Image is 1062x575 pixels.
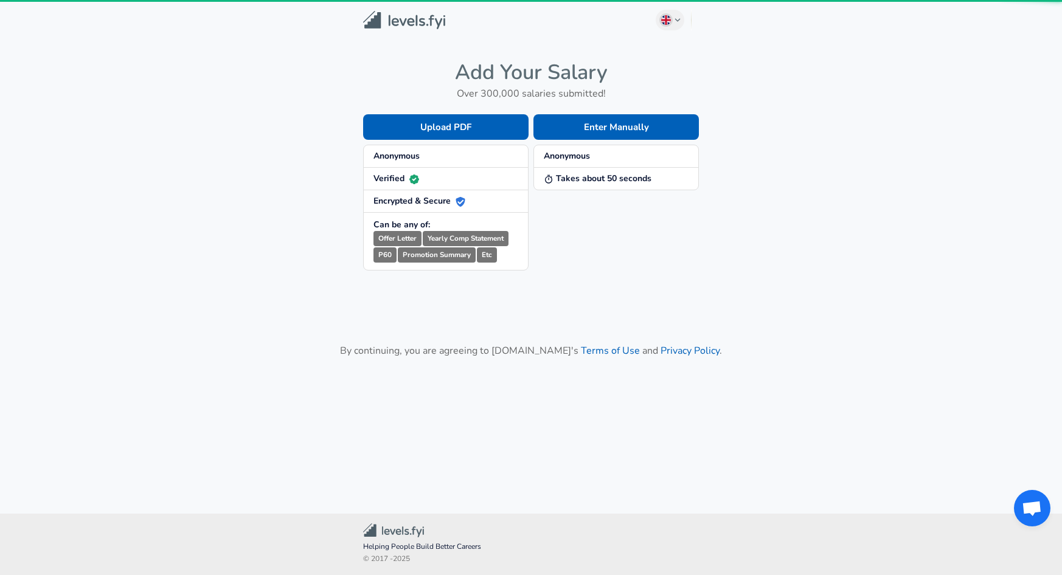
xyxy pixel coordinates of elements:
button: Upload PDF [363,114,529,140]
span: Helping People Build Better Careers [363,541,699,553]
strong: Encrypted & Secure [373,195,465,207]
small: Etc [477,247,497,263]
img: English (UK) [661,15,671,25]
a: Terms of Use [581,344,640,357]
h4: Add Your Salary [363,60,699,85]
small: P60 [373,247,397,263]
h6: Over 300,000 salaries submitted! [363,85,699,102]
button: Enter Manually [533,114,699,140]
a: Privacy Policy [661,344,720,357]
span: © 2017 - 2025 [363,553,699,565]
strong: Verified [373,173,419,184]
img: Levels.fyi [363,11,445,30]
strong: Anonymous [373,150,420,162]
small: Promotion Summary [398,247,476,263]
small: Yearly Comp Statement [423,231,508,246]
img: Levels.fyi Community [363,523,424,537]
strong: Takes about 50 seconds [544,173,651,184]
button: English (UK) [656,10,685,30]
div: Open chat [1014,490,1050,526]
strong: Anonymous [544,150,590,162]
small: Offer Letter [373,231,422,246]
strong: Can be any of: [373,219,430,230]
